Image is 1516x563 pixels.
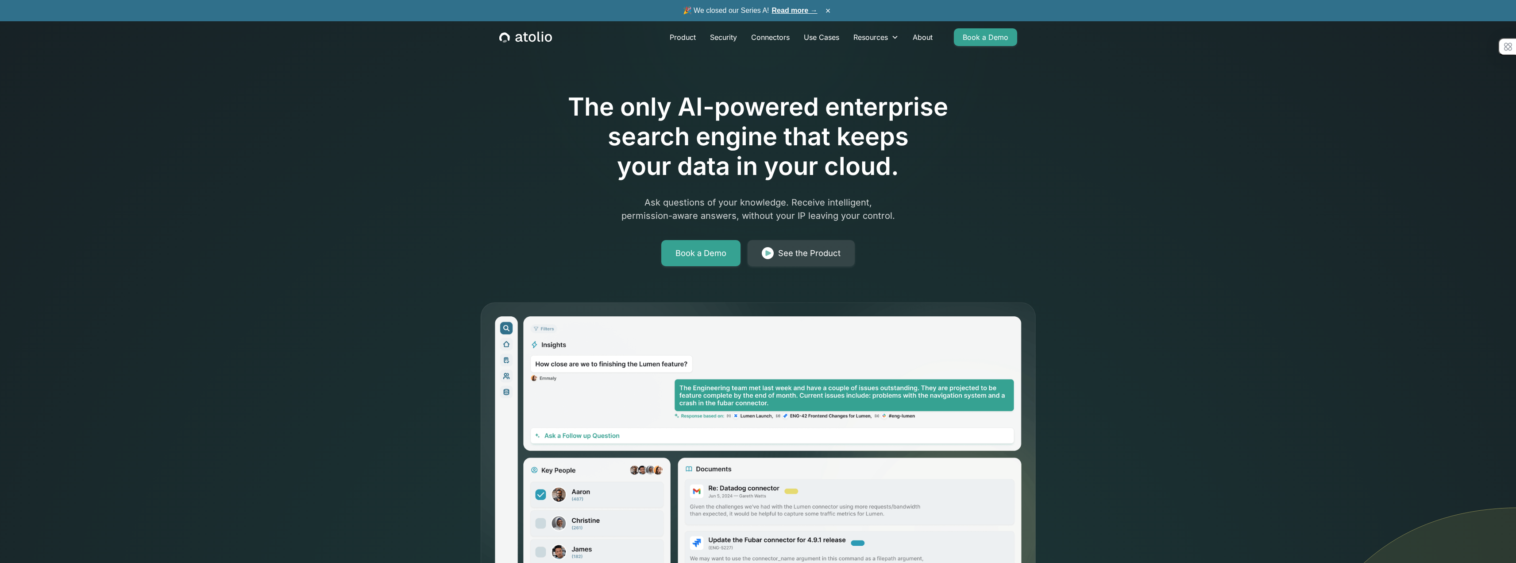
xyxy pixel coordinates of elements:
a: Security [703,28,744,46]
div: Resources [846,28,906,46]
a: Book a Demo [954,28,1017,46]
span: 🎉 We closed our Series A! [683,5,818,16]
button: × [823,6,833,16]
a: Book a Demo [661,240,741,267]
a: Product [663,28,703,46]
p: Ask questions of your knowledge. Receive intelligent, permission-aware answers, without your IP l... [588,196,928,222]
a: home [499,31,552,43]
a: About [906,28,940,46]
a: Use Cases [797,28,846,46]
h1: The only AI-powered enterprise search engine that keeps your data in your cloud. [532,92,985,182]
div: Resources [853,32,888,43]
a: Read more → [772,7,818,14]
div: See the Product [778,247,841,260]
a: Connectors [744,28,797,46]
a: See the Product [748,240,855,267]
